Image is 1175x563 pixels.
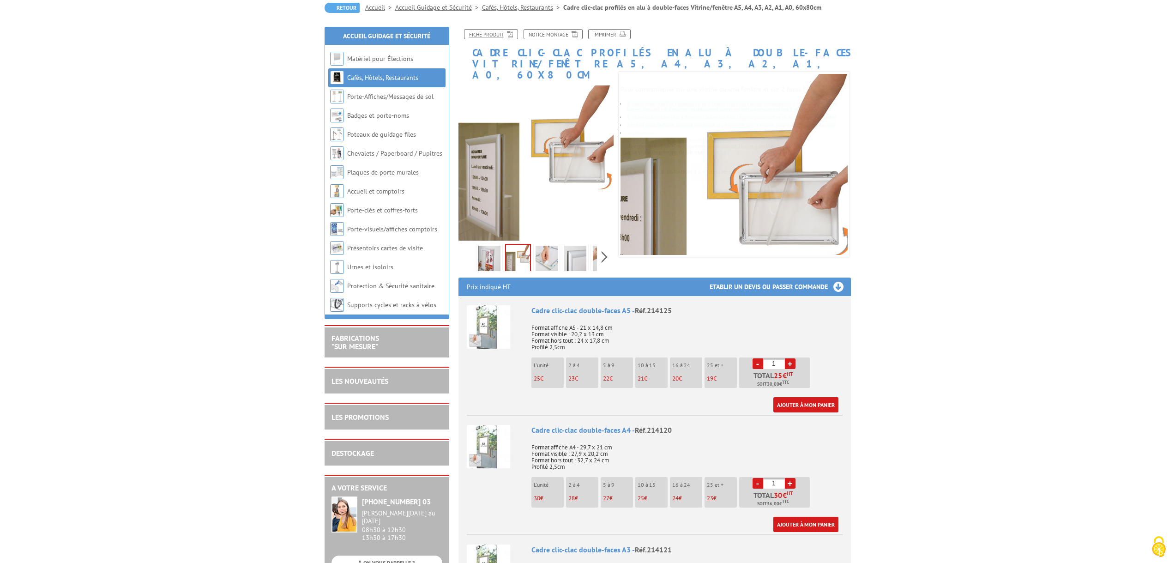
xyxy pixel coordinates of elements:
a: Cafés, Hôtels, Restaurants [347,73,418,82]
h3: Etablir un devis ou passer commande [710,278,851,296]
a: + [785,358,795,369]
img: Matériel pour Élections [330,52,344,66]
p: Total [741,491,810,508]
span: 28 [568,494,575,502]
strong: [PHONE_NUMBER] 03 [362,497,431,506]
img: 214125.jpg [458,85,614,241]
img: Badges et porte-noms [330,109,344,122]
img: Accueil et comptoirs [330,184,344,198]
a: Accueil [365,3,395,12]
span: Soit € [757,381,789,388]
span: Soit € [757,500,789,508]
span: Réf.214121 [635,545,672,554]
img: Protection & Sécurité sanitaire [330,279,344,293]
p: € [568,495,598,502]
span: 30 [774,491,783,499]
img: Cookies (fenêtre modale) [1147,535,1170,558]
a: Présentoirs cartes de visite [347,244,423,252]
img: Présentoirs cartes de visite [330,241,344,255]
p: Total [741,372,810,388]
sup: HT [787,371,793,377]
img: Cadre clic-clac double-faces A4 [467,425,510,468]
span: 30,00 [767,381,779,388]
span: € [783,372,787,379]
img: widget-service.jpg [331,496,357,533]
img: Supports cycles et racks à vélos [330,298,344,312]
p: L'unité [534,482,564,488]
p: € [603,495,633,502]
img: Porte-clés et coffres-forts [330,203,344,217]
p: 5 à 9 [603,482,633,488]
p: 25 et + [707,362,737,369]
a: Plaques de porte murales [347,168,419,176]
img: 214125_cadre_clic_clac_1_bis.jpg [593,246,615,274]
a: Chevalets / Paperboard / Pupitres [347,149,442,157]
img: Urnes et isoloirs [330,260,344,274]
img: Poteaux de guidage files [330,127,344,141]
li: Cadre clic-clac profilés en alu à double-faces Vitrine/fenêtre A5, A4, A3, A2, A1, A0, 60x80cm [563,3,821,12]
span: 23 [707,494,713,502]
div: [PERSON_NAME][DATE] au [DATE] [362,509,442,525]
div: Cadre clic-clac double-faces A4 - [531,425,843,436]
a: Porte-clés et coffres-forts [347,206,418,214]
span: 30 [534,494,540,502]
p: 10 à 15 [638,482,668,488]
span: 36,00 [767,500,779,508]
span: 25 [534,375,540,382]
a: Protection & Sécurité sanitaire [347,282,434,290]
a: Fiche produit [464,29,518,39]
span: 22 [603,375,609,382]
p: € [638,375,668,382]
div: Cadre clic-clac double-faces A5 - [531,305,843,316]
a: Ajouter à mon panier [773,517,838,532]
span: 25 [638,494,644,502]
div: Cadre clic-clac double-faces A3 - [531,545,843,555]
p: 5 à 9 [603,362,633,369]
p: 2 à 4 [568,362,598,369]
a: Matériel pour Élections [347,54,413,63]
a: Retour [325,3,360,13]
img: Porte-visuels/affiches comptoirs [330,222,344,236]
div: 08h30 à 12h30 13h30 à 17h30 [362,509,442,541]
a: Supports cycles et racks à vélos [347,301,436,309]
a: LES PROMOTIONS [331,412,389,422]
img: 214125_cadre_clic_clac_3.jpg [564,246,586,274]
a: Cafés, Hôtels, Restaurants [482,3,563,12]
p: € [707,375,737,382]
a: Accueil Guidage et Sécurité [395,3,482,12]
img: Cafés, Hôtels, Restaurants [330,71,344,85]
a: LES NOUVEAUTÉS [331,376,388,386]
a: Accueil Guidage et Sécurité [343,32,430,40]
span: Réf.214120 [635,425,672,435]
a: Notice Montage [524,29,583,39]
img: 214125.jpg [578,71,855,348]
a: + [785,478,795,489]
span: 21 [638,375,644,382]
button: Cookies (fenêtre modale) [1143,532,1175,563]
img: 214125.jpg [506,245,530,273]
p: € [568,375,598,382]
a: - [753,358,763,369]
a: Urnes et isoloirs [347,263,393,271]
img: 214125_cadre_clic_clac_4.jpg [536,246,558,274]
p: Prix indiqué HT [467,278,511,296]
img: Porte-Affiches/Messages de sol [330,90,344,103]
a: Ajouter à mon panier [773,397,838,412]
span: 27 [603,494,609,502]
p: Format affiche A5 - 21 x 14,8 cm Format visible : 20,2 x 13 cm Format hors tout : 24 x 17,8 cm Pr... [531,318,843,351]
sup: TTC [782,499,789,504]
p: € [603,375,633,382]
span: 25 [774,372,783,379]
span: 20 [672,375,679,382]
a: Poteaux de guidage files [347,130,416,139]
p: 25 et + [707,482,737,488]
p: 2 à 4 [568,482,598,488]
p: L'unité [534,362,564,369]
img: 214125_cadre_clic_clac_double_faces_vitrine.jpg [478,246,500,274]
span: Next [600,249,609,265]
p: € [672,495,702,502]
a: Porte-visuels/affiches comptoirs [347,225,437,233]
a: Accueil et comptoirs [347,187,404,195]
a: Badges et porte-noms [347,111,409,120]
span: 24 [672,494,679,502]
